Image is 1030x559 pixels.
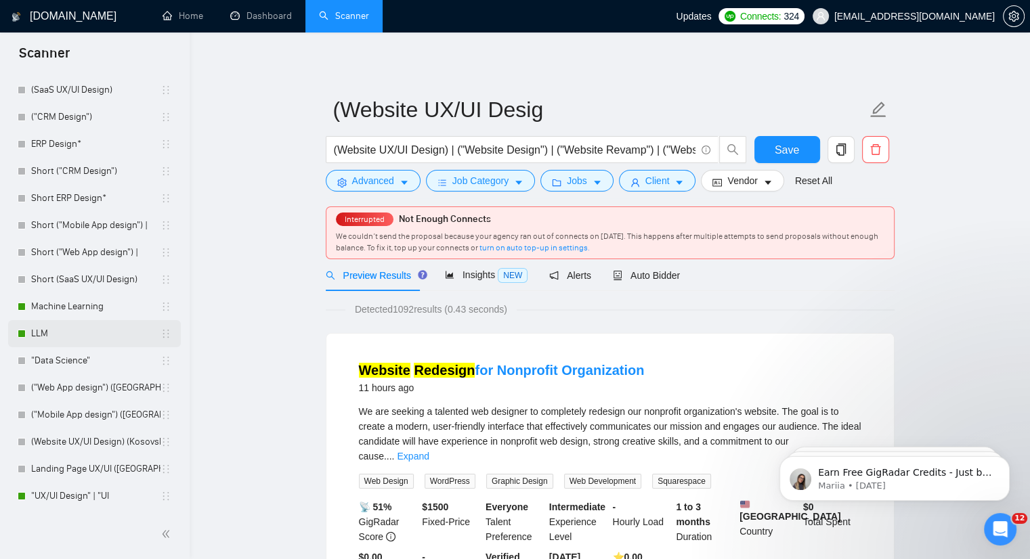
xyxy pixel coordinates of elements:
mark: Redesign [414,363,475,378]
a: Landing Page UX/UI ([GEOGRAPHIC_DATA]) [31,455,160,483]
span: bars [437,177,447,187]
span: search [326,271,335,280]
span: Vendor [727,173,757,188]
a: homeHome [163,10,203,22]
img: logo [12,6,21,28]
a: Short ERP Design* [31,185,160,212]
b: 1 to 3 months [676,501,710,527]
span: NEW [498,268,528,283]
b: - [613,501,616,512]
b: $ 1500 [422,501,448,512]
div: Tooltip anchor [416,269,429,281]
button: idcardVendorcaret-down [701,170,784,192]
span: Graphic Design [486,474,553,489]
b: Intermediate [549,501,605,512]
span: WordPress [425,474,475,489]
span: 12 [1012,513,1027,524]
button: settingAdvancedcaret-down [326,170,421,192]
button: copy [828,136,855,163]
span: holder [160,464,171,474]
span: holder [160,491,171,501]
span: double-left [161,527,175,541]
span: holder [160,112,171,122]
li: LLM [8,320,181,347]
span: Not Enough Connects [399,213,491,225]
a: setting [1003,11,1025,22]
a: Short ("Mobile App design") | [31,212,160,239]
span: caret-down [400,177,409,187]
span: user [816,12,825,21]
div: Experience Level [546,499,610,544]
div: Fixed-Price [419,499,483,544]
span: holder [160,220,171,231]
button: userClientcaret-down [619,170,696,192]
span: Detected 1092 results (0.43 seconds) [345,302,517,317]
b: [GEOGRAPHIC_DATA] [739,499,841,522]
span: holder [160,355,171,366]
span: holder [160,274,171,285]
a: dashboardDashboard [230,10,292,22]
li: ERP Design* [8,131,181,158]
button: folderJobscaret-down [540,170,614,192]
span: We couldn’t send the proposal because your agency ran out of connects on [DATE]. This happens aft... [336,231,878,252]
img: upwork-logo.png [725,11,735,22]
li: "UX/UI Design" | "UI [8,483,181,510]
a: (Website UX/UI Design) (Kosovska) [31,428,160,455]
a: Reset All [795,173,832,188]
a: "UX/UI Design" | "UI [31,483,160,510]
b: Everyone [486,501,528,512]
span: Client [645,173,670,188]
div: Hourly Load [610,499,674,544]
span: holder [160,85,171,95]
div: Country [737,499,800,544]
span: setting [1004,11,1024,22]
a: Short ("CRM Design") [31,158,160,185]
iframe: Intercom live chat [984,513,1016,545]
img: 🇺🇸 [740,499,750,509]
a: ("Mobile App design") ([GEOGRAPHIC_DATA]) [31,401,160,428]
button: barsJob Categorycaret-down [426,170,535,192]
span: caret-down [514,177,523,187]
span: Insights [445,269,528,280]
span: holder [160,437,171,447]
span: user [630,177,640,187]
mark: Website [359,363,410,378]
span: holder [160,382,171,393]
span: info-circle [702,146,710,154]
span: caret-down [763,177,773,187]
li: (Website UX/UI Design) (Kosovska) [8,428,181,455]
button: delete [862,136,889,163]
a: Machine Learning [31,293,160,320]
div: GigRadar Score [356,499,420,544]
span: folder [552,177,561,187]
a: ("Web App design") ([GEOGRAPHIC_DATA]) [31,374,160,401]
a: LLM [31,320,160,347]
button: setting [1003,5,1025,27]
li: Short ("Web App design") | [8,239,181,266]
span: Jobs [567,173,587,188]
span: holder [160,247,171,258]
span: info-circle [386,532,395,541]
li: ("Mobile App design") (Kosovska) [8,401,181,428]
b: 📡 51% [359,501,392,512]
span: 324 [784,9,798,24]
div: We are seeking a talented web designer to completely redesign our nonprofit organization's websit... [359,404,861,464]
span: robot [613,271,622,280]
li: Machine Learning [8,293,181,320]
a: Expand [397,451,429,462]
div: Duration [673,499,737,544]
span: Scanner [8,43,81,72]
span: setting [337,177,347,187]
span: Job Category [452,173,509,188]
li: Short ("Mobile App design") | [8,212,181,239]
span: holder [160,301,171,312]
li: Short (SaaS UX/UI Design) [8,266,181,293]
span: Save [775,141,799,158]
li: Landing Page UX/UI (Kosovska) [8,455,181,483]
input: Search Freelance Jobs... [334,141,695,158]
span: Connects: [740,9,781,24]
span: Web Development [564,474,642,489]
